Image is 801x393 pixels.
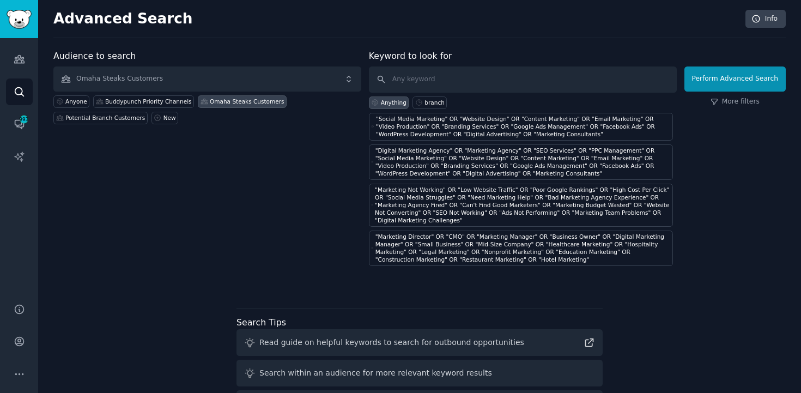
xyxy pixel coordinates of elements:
[19,116,29,123] span: 993
[7,10,32,29] img: GummySearch logo
[369,51,452,61] label: Keyword to look for
[53,66,361,92] button: Omaha Steaks Customers
[65,114,145,122] div: Potential Branch Customers
[6,111,33,137] a: 993
[369,66,677,93] input: Any keyword
[376,115,670,138] div: "Social Media Marketing" OR "Website Design" OR "Content Marketing" OR "Email Marketing" OR "Vide...
[65,98,87,105] div: Anyone
[745,10,786,28] a: Info
[259,367,492,379] div: Search within an audience for more relevant keyword results
[711,97,760,107] a: More filters
[236,317,286,328] label: Search Tips
[381,99,406,106] div: Anything
[163,114,176,122] div: New
[53,51,136,61] label: Audience to search
[375,147,670,177] div: "Digital Marketing Agency" OR "Marketing Agency" OR "SEO Services" OR "PPC Management" OR "Social...
[375,233,670,263] div: "Marketing Director" OR "CMO" OR "Marketing Manager" OR "Business Owner" OR "Digital Marketing Ma...
[375,186,670,224] div: "Marketing Not Working" OR "Low Website Traffic" OR "Poor Google Rankings" OR "High Cost Per Clic...
[105,98,191,105] div: Buddypunch Priority Channels
[151,112,178,124] a: New
[53,10,739,28] h2: Advanced Search
[424,99,445,106] div: branch
[259,337,524,348] div: Read guide on helpful keywords to search for outbound opportunities
[210,98,284,105] div: Omaha Steaks Customers
[684,66,786,92] button: Perform Advanced Search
